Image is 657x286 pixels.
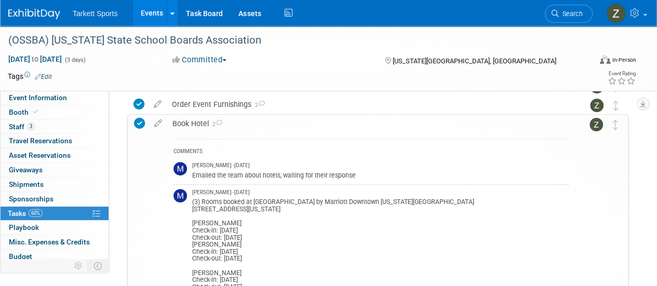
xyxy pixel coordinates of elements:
a: Shipments [1,178,109,192]
a: edit [149,100,167,109]
img: Zak Sigler [606,4,626,23]
span: [US_STATE][GEOGRAPHIC_DATA], [GEOGRAPHIC_DATA] [392,57,556,65]
i: Move task [613,101,619,111]
a: Asset Reservations [1,148,109,162]
a: Sponsorships [1,192,109,206]
img: Mathieu Martel [173,162,187,175]
a: Travel Reservations [1,134,109,148]
div: In-Person [612,56,636,64]
img: Zak Sigler [590,99,604,112]
span: Staff [9,122,35,131]
span: [DATE] [DATE] [8,55,62,64]
span: Shipments [9,180,44,188]
a: Budget [1,250,109,264]
span: to [30,55,40,63]
div: Event Rating [608,71,636,76]
a: Staff3 [1,120,109,134]
td: Tags [8,71,52,81]
td: Personalize Event Tab Strip [70,259,88,273]
a: Misc. Expenses & Credits [1,235,109,249]
img: Zak Sigler [589,118,603,131]
span: Travel Reservations [9,137,72,145]
span: 2 [251,102,265,108]
span: 2 [209,121,222,128]
a: Search [545,5,593,23]
span: [PERSON_NAME] - [DATE] [192,162,250,169]
a: Tasks60% [1,207,109,221]
span: Budget [9,252,32,261]
a: Playbook [1,221,109,235]
span: Sponsorships [9,195,53,203]
img: Format-Inperson.png [600,56,610,64]
span: (3 days) [64,57,86,63]
a: Edit [35,73,52,80]
div: Book Hotel [167,115,569,132]
div: Emailed the team about hotels, waiting for their response [192,170,569,180]
span: Playbook [9,223,39,231]
i: Booth reservation complete [33,109,38,115]
div: Event Format [544,54,636,70]
span: 3 [27,122,35,130]
span: 60% [29,209,43,217]
button: Committed [169,55,231,65]
img: Mathieu Martel [173,189,187,202]
div: Order Event Furnishings [167,96,569,113]
span: Tasks [8,209,43,217]
div: (OSSBA) [US_STATE] State School Boards Association [5,31,583,50]
a: Giveaways [1,163,109,177]
span: Misc. Expenses & Credits [9,238,90,246]
span: Booth [9,108,41,116]
i: Move task [613,120,618,130]
td: Toggle Event Tabs [88,259,109,273]
span: Giveaways [9,166,43,174]
span: [PERSON_NAME] - [DATE] [192,189,250,196]
img: ExhibitDay [8,9,60,19]
div: COMMENTS [173,147,569,158]
a: edit [149,119,167,128]
a: Event Information [1,91,109,105]
span: Tarkett Sports [73,9,117,18]
a: Booth [1,105,109,119]
span: Search [559,10,583,18]
span: Event Information [9,93,67,102]
span: Asset Reservations [9,151,71,159]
